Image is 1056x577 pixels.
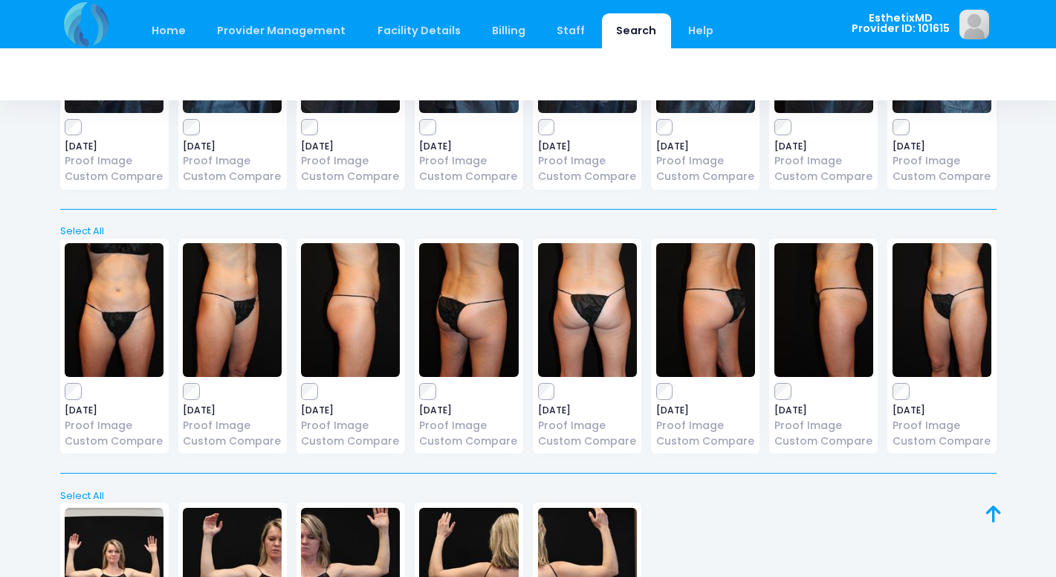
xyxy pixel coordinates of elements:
[301,142,400,151] span: [DATE]
[477,13,540,48] a: Billing
[774,406,873,415] span: [DATE]
[774,243,873,377] img: image
[301,433,400,449] a: Custom Compare
[419,243,518,377] img: image
[65,406,163,415] span: [DATE]
[542,13,600,48] a: Staff
[203,13,360,48] a: Provider Management
[65,418,163,433] a: Proof Image
[183,433,282,449] a: Custom Compare
[656,406,755,415] span: [DATE]
[774,433,873,449] a: Custom Compare
[301,169,400,184] a: Custom Compare
[893,153,991,169] a: Proof Image
[774,169,873,184] a: Custom Compare
[538,406,637,415] span: [DATE]
[183,418,282,433] a: Proof Image
[301,418,400,433] a: Proof Image
[538,418,637,433] a: Proof Image
[852,13,950,34] span: EsthetixMD Provider ID: 101615
[656,153,755,169] a: Proof Image
[893,169,991,184] a: Custom Compare
[538,153,637,169] a: Proof Image
[55,489,1001,503] a: Select All
[419,406,518,415] span: [DATE]
[183,406,282,415] span: [DATE]
[893,243,991,377] img: image
[893,433,991,449] a: Custom Compare
[538,243,637,377] img: image
[65,433,163,449] a: Custom Compare
[656,142,755,151] span: [DATE]
[656,169,755,184] a: Custom Compare
[538,433,637,449] a: Custom Compare
[183,153,282,169] a: Proof Image
[419,433,518,449] a: Custom Compare
[893,142,991,151] span: [DATE]
[419,418,518,433] a: Proof Image
[893,418,991,433] a: Proof Image
[301,406,400,415] span: [DATE]
[656,418,755,433] a: Proof Image
[673,13,728,48] a: Help
[774,153,873,169] a: Proof Image
[419,153,518,169] a: Proof Image
[538,169,637,184] a: Custom Compare
[55,224,1001,239] a: Select All
[774,142,873,151] span: [DATE]
[65,169,163,184] a: Custom Compare
[656,433,755,449] a: Custom Compare
[137,13,201,48] a: Home
[774,418,873,433] a: Proof Image
[602,13,671,48] a: Search
[419,142,518,151] span: [DATE]
[183,243,282,377] img: image
[419,169,518,184] a: Custom Compare
[656,243,755,377] img: image
[65,153,163,169] a: Proof Image
[538,142,637,151] span: [DATE]
[893,406,991,415] span: [DATE]
[183,169,282,184] a: Custom Compare
[183,142,282,151] span: [DATE]
[363,13,475,48] a: Facility Details
[65,142,163,151] span: [DATE]
[301,153,400,169] a: Proof Image
[959,10,989,39] img: image
[65,243,163,377] img: image
[301,243,400,377] img: image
